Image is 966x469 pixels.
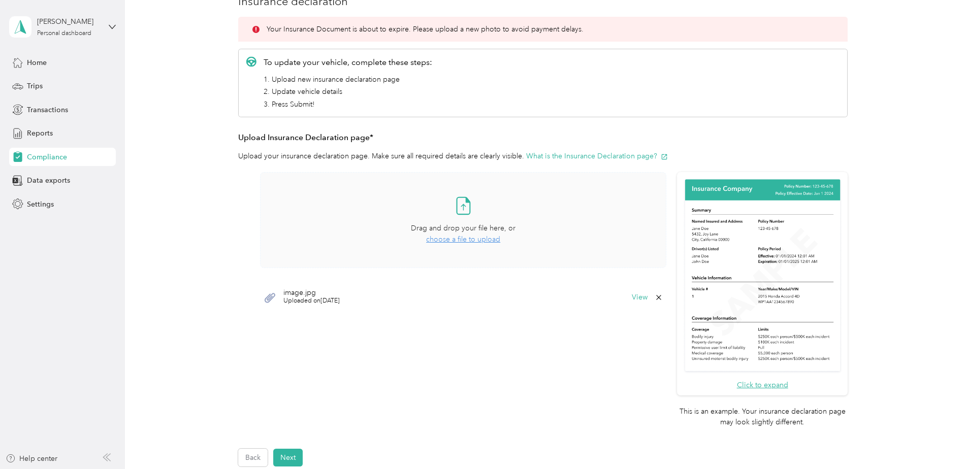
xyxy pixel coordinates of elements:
[426,235,500,244] span: choose a file to upload
[264,99,432,110] li: 3. Press Submit!
[6,453,57,464] button: Help center
[283,296,340,306] span: Uploaded on [DATE]
[238,151,848,161] p: Upload your insurance declaration page. Make sure all required details are clearly visible.
[273,449,303,466] button: Next
[264,74,432,85] li: 1. Upload new insurance declaration page
[632,294,648,301] button: View
[264,86,432,97] li: 2. Update vehicle details
[677,406,848,427] p: This is an example. Your insurance declaration page may look slightly different.
[37,16,101,27] div: [PERSON_NAME]
[238,131,848,144] h3: Upload Insurance Declaration page*
[27,57,47,68] span: Home
[27,199,54,210] span: Settings
[683,178,843,374] img: Sample insurance declaration
[737,380,788,390] button: Click to expand
[261,173,666,267] span: Drag and drop your file here, orchoose a file to upload
[526,151,668,161] button: What is the Insurance Declaration page?
[27,105,68,115] span: Transactions
[909,412,966,469] iframe: Everlance-gr Chat Button Frame
[27,81,43,91] span: Trips
[267,24,584,35] p: Your Insurance Document is about to expire. Please upload a new photo to avoid payment delays.
[283,289,340,296] span: image.jpg
[238,449,268,466] button: Back
[411,224,516,232] span: Drag and drop your file here, or
[27,175,70,186] span: Data exports
[27,128,53,139] span: Reports
[27,152,67,162] span: Compliance
[37,30,91,37] div: Personal dashboard
[264,56,432,69] p: To update your vehicle, complete these steps:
